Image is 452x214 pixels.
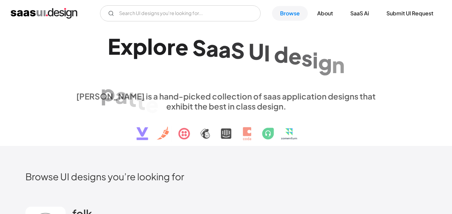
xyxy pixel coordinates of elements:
div: U [249,38,264,64]
div: x [120,33,133,59]
div: e [288,43,301,69]
div: E [108,33,120,59]
div: S [231,37,245,63]
img: text, icon, saas logo [125,111,328,146]
div: I [264,40,270,65]
div: p [133,33,147,59]
div: p [101,80,115,105]
div: e [146,92,159,118]
div: e [175,34,188,60]
div: t [127,85,137,111]
a: About [309,6,341,21]
div: n [332,52,345,77]
div: S [192,34,206,60]
div: d [274,41,288,67]
div: g [318,49,332,75]
div: l [147,33,153,59]
div: a [206,35,218,61]
div: i [312,47,318,73]
a: SaaS Ai [342,6,377,21]
div: s [301,45,312,71]
a: home [11,8,77,19]
div: a [218,36,231,62]
div: a [115,82,127,108]
div: [PERSON_NAME] is a hand-picked collection of saas application designs that exhibit the best in cl... [72,91,380,111]
div: t [137,88,146,114]
div: r [167,33,175,59]
a: Submit UI Request [378,6,441,21]
input: Search UI designs you're looking for... [100,5,261,21]
form: Email Form [100,5,261,21]
h2: Browse UI designs you’re looking for [25,171,427,182]
div: o [153,33,167,59]
a: Browse [272,6,308,21]
h1: Explore SaaS UI design patterns & interactions. [72,33,380,85]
